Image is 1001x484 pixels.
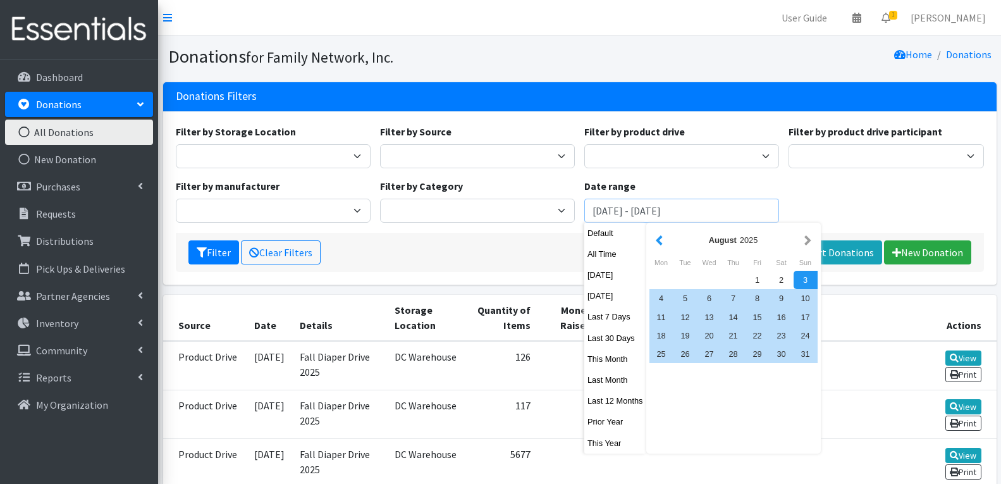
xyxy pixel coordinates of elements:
[584,124,685,139] label: Filter by product drive
[794,308,818,326] div: 17
[584,350,646,368] button: This Month
[946,48,992,61] a: Donations
[894,48,932,61] a: Home
[387,390,465,438] td: DC Warehouse
[945,416,981,431] a: Print
[649,308,673,326] div: 11
[649,254,673,271] div: Monday
[584,178,636,194] label: Date range
[697,326,722,345] div: 20
[380,178,463,194] label: Filter by Category
[5,8,153,51] img: HumanEssentials
[5,92,153,117] a: Donations
[794,326,818,345] div: 24
[649,345,673,363] div: 25
[36,344,87,357] p: Community
[36,71,83,84] p: Dashboard
[584,329,646,347] button: Last 30 Days
[697,254,722,271] div: Wednesday
[163,295,247,341] th: Source
[770,289,794,307] div: 9
[871,5,900,30] a: 1
[36,317,78,330] p: Inventory
[900,5,996,30] a: [PERSON_NAME]
[5,201,153,226] a: Requests
[746,308,770,326] div: 15
[945,464,981,480] a: Print
[241,240,321,264] a: Clear Filters
[584,287,646,305] button: [DATE]
[36,290,110,302] p: Partner Agencies
[789,124,942,139] label: Filter by product drive participant
[673,289,697,307] div: 5
[746,289,770,307] div: 8
[168,46,575,68] h1: Donations
[5,338,153,363] a: Community
[922,295,997,341] th: Actions
[247,390,292,438] td: [DATE]
[697,308,722,326] div: 13
[292,295,387,341] th: Details
[36,235,94,247] p: Distributions
[246,48,393,66] small: for Family Network, Inc.
[5,120,153,145] a: All Donations
[649,326,673,345] div: 18
[387,295,465,341] th: Storage Location
[770,271,794,289] div: 2
[5,283,153,309] a: Partner Agencies
[5,174,153,199] a: Purchases
[945,448,981,463] a: View
[176,178,279,194] label: Filter by manufacturer
[292,390,387,438] td: Fall Diaper Drive 2025
[794,345,818,363] div: 31
[884,240,971,264] a: New Donation
[770,326,794,345] div: 23
[740,235,758,245] span: 2025
[465,295,539,341] th: Quantity of Items
[722,254,746,271] div: Thursday
[584,371,646,389] button: Last Month
[380,124,451,139] label: Filter by Source
[36,263,125,275] p: Pick Ups & Deliveries
[722,345,746,363] div: 28
[746,326,770,345] div: 22
[746,254,770,271] div: Friday
[770,345,794,363] div: 30
[5,365,153,390] a: Reports
[584,199,779,223] input: January 1, 2011 - December 31, 2011
[5,228,153,254] a: Distributions
[722,308,746,326] div: 14
[584,413,646,431] button: Prior Year
[5,147,153,172] a: New Donation
[465,341,539,390] td: 126
[163,390,247,438] td: Product Drive
[247,295,292,341] th: Date
[5,256,153,282] a: Pick Ups & Deliveries
[5,392,153,418] a: My Organization
[778,240,882,264] a: Export Donations
[697,289,722,307] div: 6
[770,308,794,326] div: 16
[770,254,794,271] div: Saturday
[163,341,247,390] td: Product Drive
[36,98,82,111] p: Donations
[36,180,80,193] p: Purchases
[584,224,646,242] button: Default
[584,307,646,326] button: Last 7 Days
[176,124,296,139] label: Filter by Storage Location
[945,367,981,382] a: Print
[673,326,697,345] div: 19
[771,5,837,30] a: User Guide
[36,399,108,411] p: My Organization
[673,254,697,271] div: Tuesday
[584,245,646,263] button: All Time
[794,271,818,289] div: 3
[709,235,737,245] strong: August
[465,390,539,438] td: 117
[945,351,981,366] a: View
[945,399,981,414] a: View
[584,266,646,284] button: [DATE]
[5,65,153,90] a: Dashboard
[36,371,71,384] p: Reports
[722,326,746,345] div: 21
